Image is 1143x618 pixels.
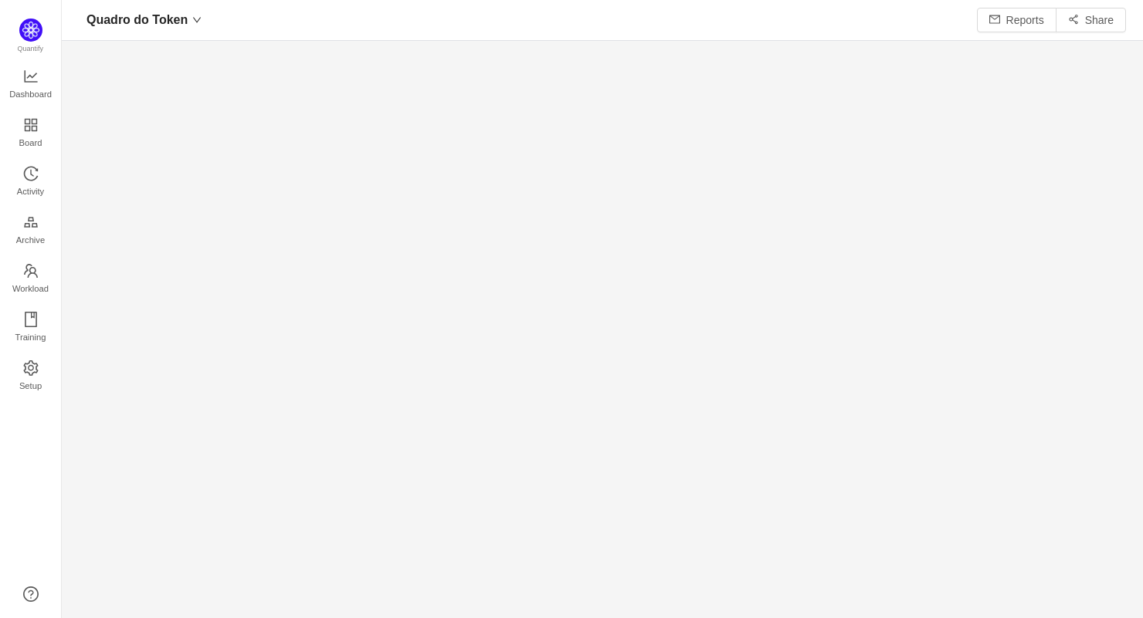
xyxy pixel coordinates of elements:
[23,360,39,376] i: icon: setting
[18,45,44,52] span: Quantify
[23,263,39,279] i: icon: team
[12,273,49,304] span: Workload
[19,370,42,401] span: Setup
[23,69,39,84] i: icon: line-chart
[23,215,39,246] a: Archive
[23,166,39,181] i: icon: history
[23,167,39,198] a: Activity
[23,264,39,295] a: Workload
[1056,8,1126,32] button: icon: share-altShare
[23,586,39,602] a: icon: question-circle
[23,312,39,327] i: icon: book
[23,117,39,133] i: icon: appstore
[9,79,52,110] span: Dashboard
[86,8,188,32] span: Quadro do Token
[23,361,39,392] a: Setup
[16,225,45,255] span: Archive
[15,322,46,353] span: Training
[23,214,39,230] i: icon: gold
[19,19,42,42] img: Quantify
[192,15,202,25] i: icon: down
[23,118,39,149] a: Board
[23,69,39,100] a: Dashboard
[17,176,44,207] span: Activity
[977,8,1057,32] button: icon: mailReports
[23,312,39,343] a: Training
[19,127,42,158] span: Board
